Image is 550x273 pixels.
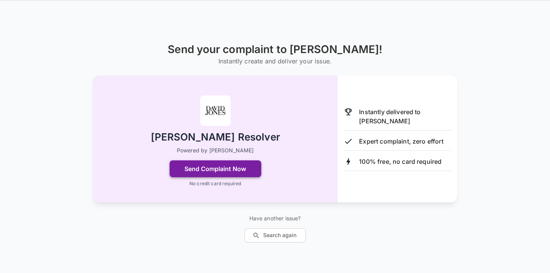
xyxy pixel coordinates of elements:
p: 100% free, no card required [359,157,442,166]
p: Have another issue? [244,215,306,222]
img: David Jones [200,95,231,126]
p: Instantly delivered to [PERSON_NAME] [359,107,451,126]
h1: Send your complaint to [PERSON_NAME]! [168,43,383,56]
button: Send Complaint Now [170,160,261,177]
p: No credit card required [189,180,241,187]
p: Expert complaint, zero effort [359,137,443,146]
p: Powered by [PERSON_NAME] [177,147,254,154]
button: Search again [244,228,306,242]
h6: Instantly create and deliver your issue. [168,56,383,66]
h2: [PERSON_NAME] Resolver [151,131,280,144]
